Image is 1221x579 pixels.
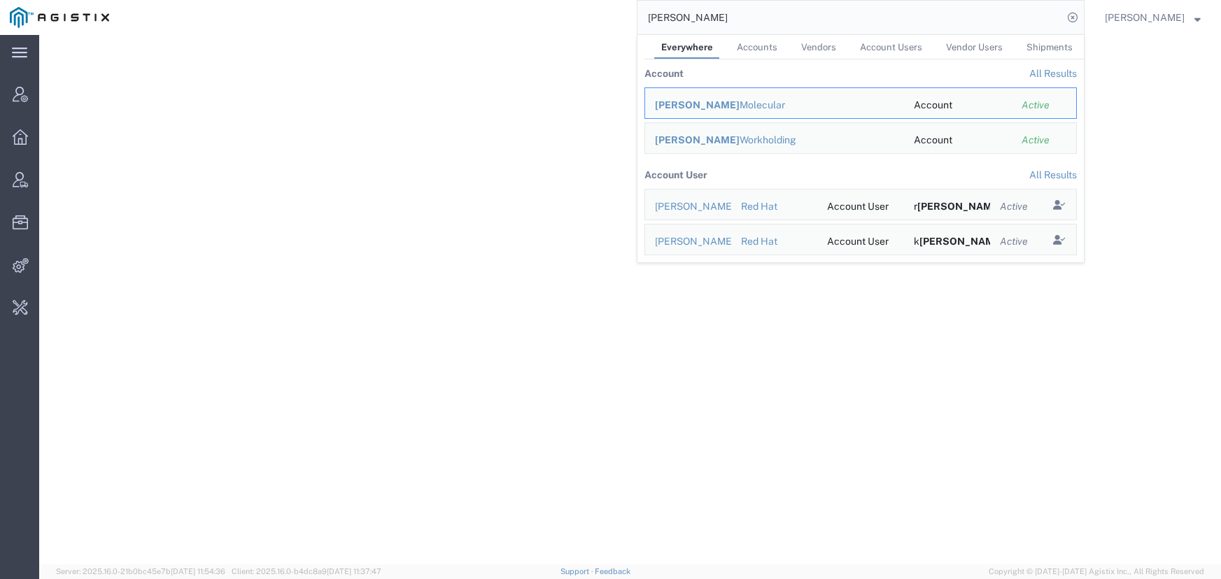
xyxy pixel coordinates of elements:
[171,567,225,576] span: [DATE] 11:54:36
[917,201,1002,212] span: [PERSON_NAME]
[655,133,894,148] div: Abbott Workholding
[644,161,707,189] th: Account User
[655,99,740,110] span: [PERSON_NAME]
[655,98,894,113] div: Abbott Molecular
[644,59,1084,262] table: Search Results
[919,236,1004,247] span: [PERSON_NAME]
[946,42,1003,52] span: Vendor Users
[10,7,109,28] img: logo
[595,567,630,576] a: Feedback
[827,199,894,214] div: Account User
[904,87,1012,119] td: Account
[232,567,381,576] span: Client: 2025.16.0-b4dc8a9
[737,42,777,52] span: Accounts
[741,234,808,249] div: Red Hat
[914,199,981,214] div: rabbott@redhat.com
[1022,133,1066,148] div: Active
[39,35,1221,564] iframe: To enrich screen reader interactions, please activate Accessibility in Grammarly extension settings
[56,567,225,576] span: Server: 2025.16.0-21b0bc45e7b
[637,1,1063,34] input: Search for shipment number, reference number
[1000,234,1032,249] div: Active
[904,122,1012,154] td: Account
[827,234,894,249] div: Account User
[741,199,808,214] div: Red Hat
[1026,42,1073,52] span: Shipments
[1029,68,1077,79] a: View all accounts found by criterion
[1104,9,1201,26] button: [PERSON_NAME]
[661,42,713,52] span: Everywhere
[655,134,740,145] span: [PERSON_NAME]
[327,567,381,576] span: [DATE] 11:37:47
[655,199,721,214] div: Ryan Abbott
[560,567,595,576] a: Support
[989,566,1204,578] span: Copyright © [DATE]-[DATE] Agistix Inc., All Rights Reserved
[1000,199,1032,214] div: Active
[655,234,721,249] div: Karl Abbott
[1022,98,1066,113] div: Active
[860,42,922,52] span: Account Users
[801,42,836,52] span: Vendors
[914,234,981,249] div: kabbott@redhat.com
[1029,169,1077,180] a: View all account users found by criterion
[644,59,731,87] th: Account
[1105,10,1185,25] span: Jenneffer Jahraus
